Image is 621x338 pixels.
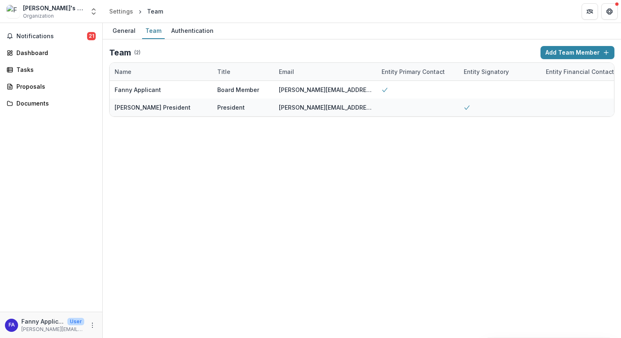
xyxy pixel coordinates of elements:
[142,23,165,39] a: Team
[377,67,450,76] div: Entity Primary Contact
[106,5,166,17] nav: breadcrumb
[109,48,131,57] h2: Team
[16,48,92,57] div: Dashboard
[168,23,217,39] a: Authentication
[115,103,191,112] div: [PERSON_NAME] President
[16,82,92,91] div: Proposals
[142,25,165,37] div: Team
[23,12,54,20] span: Organization
[3,46,99,60] a: Dashboard
[212,63,274,80] div: Title
[274,63,377,80] div: Email
[459,67,514,76] div: Entity Signatory
[582,3,598,20] button: Partners
[7,5,20,18] img: Fanny's Nonprofit Inc.
[87,320,97,330] button: More
[3,30,99,43] button: Notifications21
[168,25,217,37] div: Authentication
[16,99,92,108] div: Documents
[9,322,15,328] div: Fanny Applicant
[459,63,541,80] div: Entity Signatory
[3,97,99,110] a: Documents
[16,65,92,74] div: Tasks
[110,63,212,80] div: Name
[540,46,614,59] button: Add Team Member
[106,5,136,17] a: Settings
[541,67,619,76] div: Entity Financial Contact
[377,63,459,80] div: Entity Primary Contact
[3,63,99,76] a: Tasks
[274,67,299,76] div: Email
[88,3,99,20] button: Open entity switcher
[3,80,99,93] a: Proposals
[147,7,163,16] div: Team
[21,326,84,333] p: [PERSON_NAME][EMAIL_ADDRESS][DOMAIN_NAME]
[279,85,372,94] div: [PERSON_NAME][EMAIL_ADDRESS][DOMAIN_NAME]
[16,33,87,40] span: Notifications
[110,67,136,76] div: Name
[115,85,161,94] div: Fanny Applicant
[109,7,133,16] div: Settings
[109,25,139,37] div: General
[134,49,140,56] p: ( 2 )
[212,67,235,76] div: Title
[109,23,139,39] a: General
[217,103,245,112] div: President
[217,85,259,94] div: Board Member
[23,4,85,12] div: [PERSON_NAME]'s Nonprofit Inc.
[21,317,64,326] p: Fanny Applicant
[279,103,372,112] div: [PERSON_NAME][EMAIL_ADDRESS][DOMAIN_NAME]
[87,32,96,40] span: 21
[67,318,84,325] p: User
[601,3,618,20] button: Get Help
